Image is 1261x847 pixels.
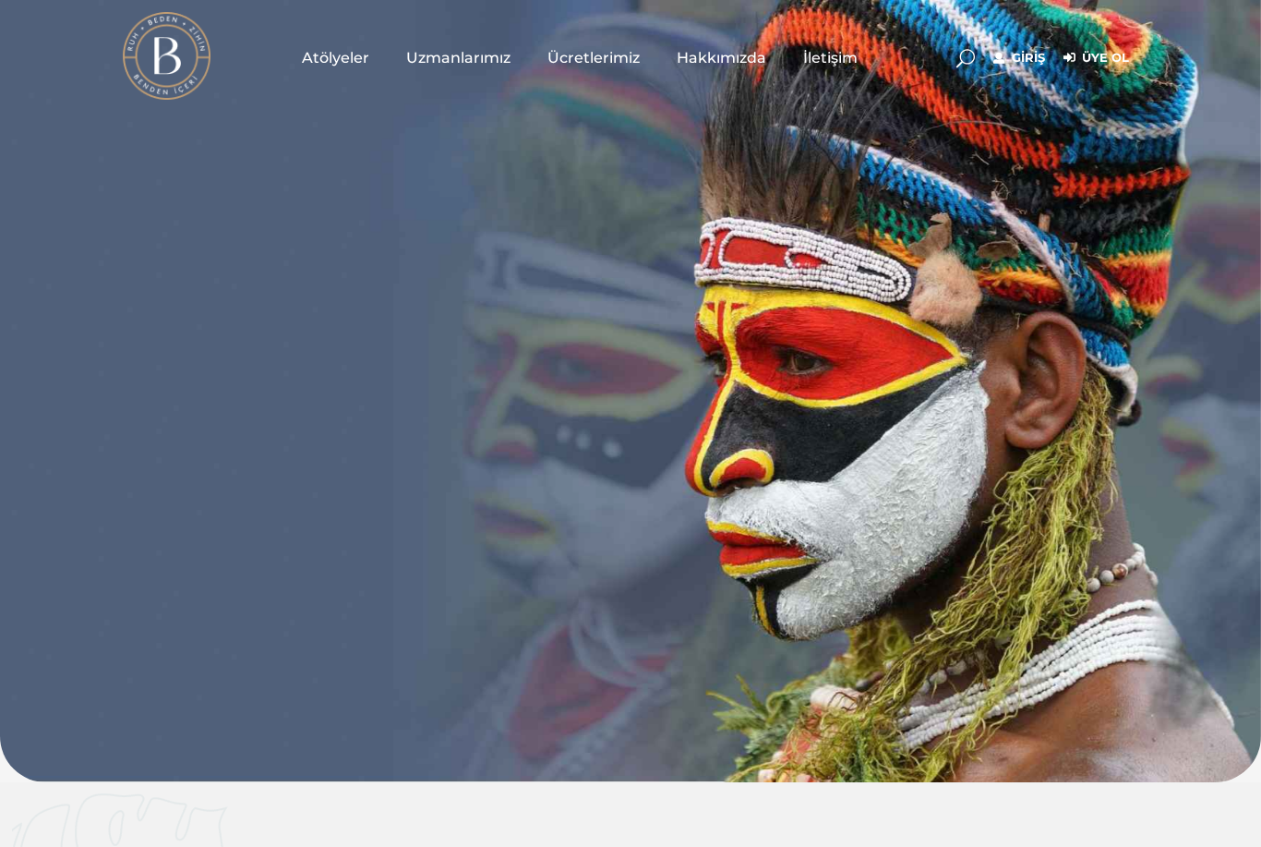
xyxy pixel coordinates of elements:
span: Hakkımızda [677,47,766,68]
img: light logo [123,12,210,100]
a: Hakkımızda [658,11,785,103]
a: Atölyeler [283,11,388,103]
span: Uzmanlarımız [406,47,510,68]
a: Giriş [993,47,1045,69]
span: Ücretlerimiz [547,47,640,68]
a: Üye Ol [1063,47,1129,69]
span: İletişim [803,47,858,68]
a: Uzmanlarımız [388,11,529,103]
a: İletişim [785,11,876,103]
a: Ücretlerimiz [529,11,658,103]
span: Atölyeler [302,47,369,68]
